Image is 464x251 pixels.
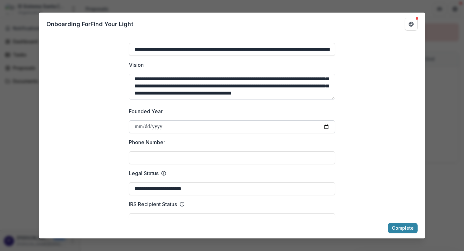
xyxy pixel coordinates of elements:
[46,20,133,28] p: Onboarding For Find Your Light
[405,18,418,31] button: Get Help
[388,223,418,233] button: Complete
[129,61,144,69] p: Vision
[129,169,159,177] p: Legal Status
[129,107,163,115] p: Founded Year
[129,200,177,208] p: IRS Recipient Status
[129,138,165,146] p: Phone Number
